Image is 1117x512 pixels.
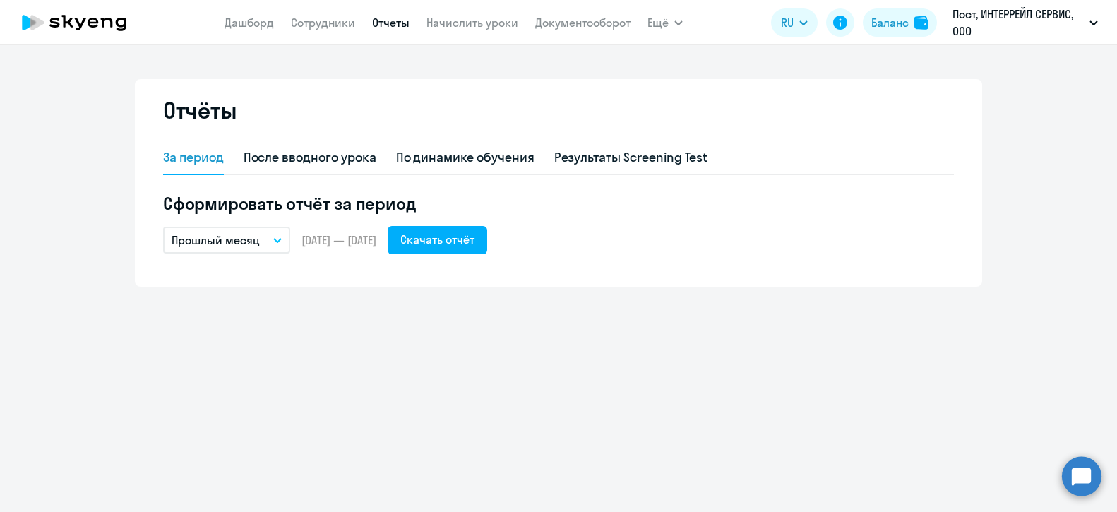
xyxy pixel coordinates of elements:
a: Сотрудники [291,16,355,30]
span: [DATE] — [DATE] [301,232,376,248]
p: Пост, ИНТЕРРЕЙЛ СЕРВИС, ООО [952,6,1084,40]
div: Скачать отчёт [400,231,474,248]
a: Начислить уроки [426,16,518,30]
button: Прошлый месяц [163,227,290,254]
span: RU [781,14,794,31]
div: По динамике обучения [396,148,534,167]
button: Ещё [647,8,683,37]
p: Прошлый месяц [172,232,260,249]
div: После вводного урока [244,148,376,167]
a: Дашборд [225,16,274,30]
h5: Сформировать отчёт за период [163,192,954,215]
button: Балансbalance [863,8,937,37]
img: balance [914,16,928,30]
h2: Отчёты [163,96,237,124]
button: RU [771,8,818,37]
span: Ещё [647,14,669,31]
div: Результаты Screening Test [554,148,708,167]
a: Отчеты [372,16,410,30]
button: Пост, ИНТЕРРЕЙЛ СЕРВИС, ООО [945,6,1105,40]
div: Баланс [871,14,909,31]
a: Документооборот [535,16,631,30]
button: Скачать отчёт [388,226,487,254]
div: За период [163,148,224,167]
